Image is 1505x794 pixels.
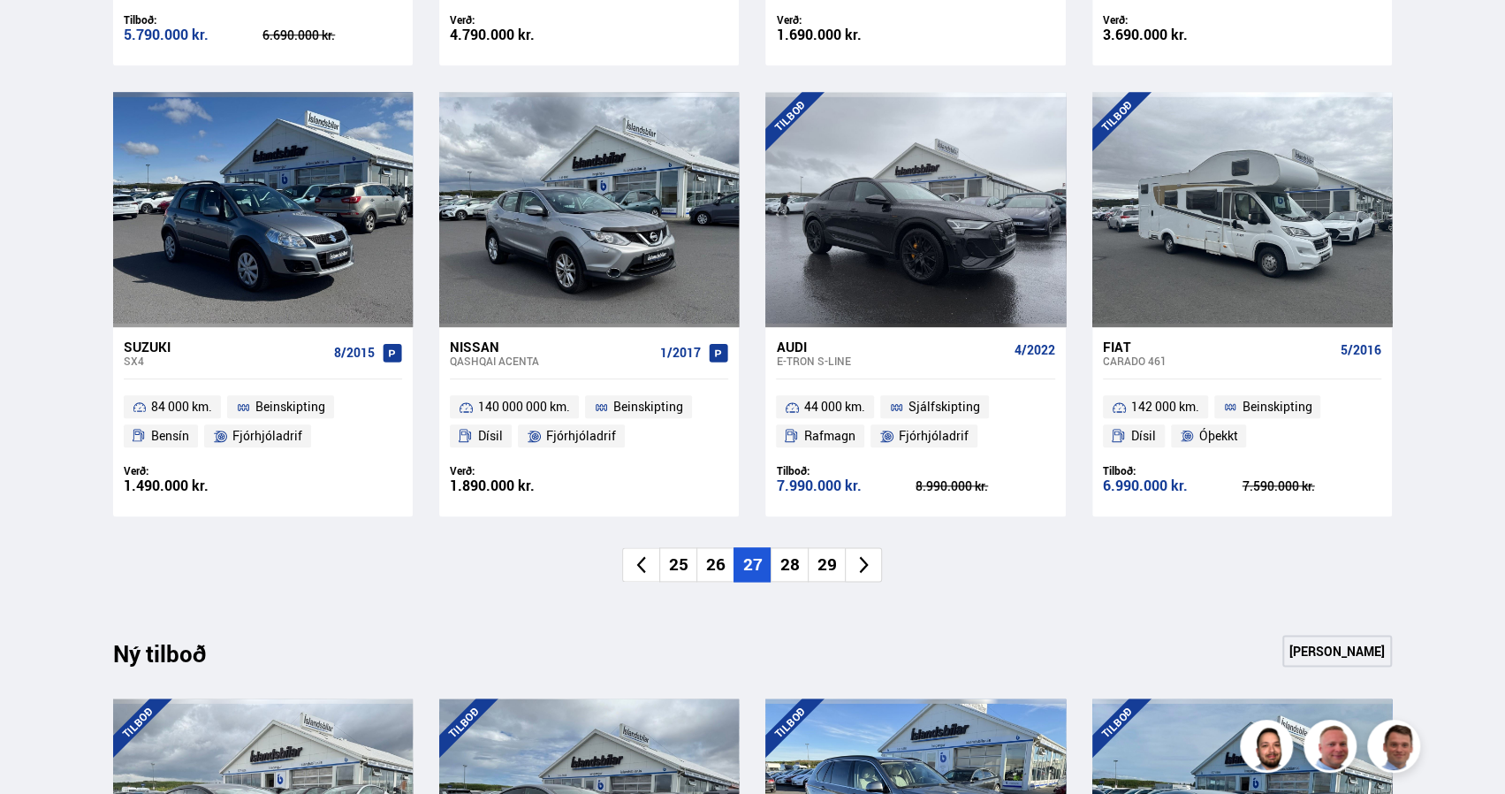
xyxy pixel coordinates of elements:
span: Bensín [151,425,189,447]
span: Fjórhjóladrif [232,425,302,447]
li: 26 [696,547,733,582]
div: Audi [776,339,1007,355]
div: 6.990.000 kr. [1103,478,1243,493]
div: Qashqai ACENTA [450,355,653,367]
span: Sjálfskipting [908,396,980,417]
div: 5.790.000 kr. [124,27,263,42]
div: Verð: [450,13,589,27]
a: [PERSON_NAME] [1282,635,1392,667]
div: Fiat [1103,339,1334,355]
span: Rafmagn [804,425,855,447]
img: siFngHWaQ9KaOqBr.png [1306,722,1359,775]
div: e-tron S-LINE [776,355,1007,367]
span: Óþekkt [1198,425,1237,447]
div: 1.690.000 kr. [776,27,916,42]
div: 3.690.000 kr. [1103,27,1243,42]
div: 1.890.000 kr. [450,478,589,493]
div: 7.990.000 kr. [776,478,916,493]
div: Verð: [1103,13,1243,27]
span: 5/2016 [1341,343,1381,357]
div: Carado 461 [1103,355,1334,367]
div: Tilboð: [776,464,916,477]
div: Nissan [450,339,653,355]
li: 28 [771,547,808,582]
a: Audi e-tron S-LINE 4/2022 44 000 km. Sjálfskipting Rafmagn Fjórhjóladrif Tilboð: 7.990.000 kr. 8.... [765,327,1065,516]
a: Fiat Carado 461 5/2016 142 000 km. Beinskipting Dísil Óþekkt Tilboð: 6.990.000 kr. 7.590.000 kr. [1092,327,1392,516]
span: 1/2017 [660,346,701,360]
div: Tilboð: [1103,464,1243,477]
a: Suzuki SX4 8/2015 84 000 km. Beinskipting Bensín Fjórhjóladrif Verð: 1.490.000 kr. [113,327,413,516]
button: Open LiveChat chat widget [14,7,67,60]
span: 4/2022 [1015,343,1055,357]
span: 8/2015 [334,346,375,360]
div: Verð: [124,464,263,477]
div: Verð: [776,13,916,27]
li: 27 [733,547,771,582]
span: Beinskipting [255,396,325,417]
span: 44 000 km. [804,396,865,417]
li: 29 [808,547,845,582]
div: SX4 [124,355,327,367]
div: 6.690.000 kr. [262,29,402,42]
span: Dísil [1131,425,1156,447]
div: 8.990.000 kr. [916,480,1055,492]
span: Dísil [478,425,503,447]
img: nhp88E3Fdnt1Opn2.png [1243,722,1296,775]
li: 25 [659,547,696,582]
span: Fjórhjóladrif [546,425,616,447]
span: 142 000 km. [1131,396,1199,417]
div: Ný tilboð [113,640,237,677]
div: 4.790.000 kr. [450,27,589,42]
div: Verð: [450,464,589,477]
a: Nissan Qashqai ACENTA 1/2017 140 000 000 km. Beinskipting Dísil Fjórhjóladrif Verð: 1.890.000 kr. [439,327,739,516]
span: Beinskipting [1242,396,1311,417]
span: Fjórhjóladrif [899,425,969,447]
span: Beinskipting [613,396,683,417]
div: 1.490.000 kr. [124,478,263,493]
span: 140 000 000 km. [478,396,570,417]
div: Suzuki [124,339,327,355]
span: 84 000 km. [151,396,212,417]
img: FbJEzSuNWCJXmdc-.webp [1370,722,1423,775]
div: 7.590.000 kr. [1242,480,1381,492]
div: Tilboð: [124,13,263,27]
